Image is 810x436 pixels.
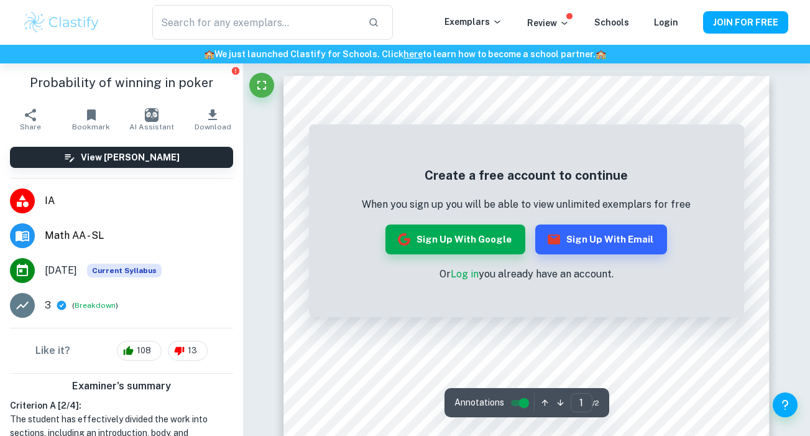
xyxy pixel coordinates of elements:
[451,268,479,280] a: Log in
[72,300,118,312] span: ( )
[87,264,162,277] span: Current Syllabus
[45,193,233,208] span: IA
[45,263,77,278] span: [DATE]
[10,399,233,412] h6: Criterion A [ 2 / 4 ]:
[117,341,162,361] div: 108
[527,16,569,30] p: Review
[72,123,110,131] span: Bookmark
[592,397,599,409] span: / 2
[231,66,241,75] button: Report issue
[152,5,357,40] input: Search for any exemplars...
[403,49,423,59] a: here
[145,108,159,122] img: AI Assistant
[20,123,41,131] span: Share
[5,379,238,394] h6: Examiner's summary
[22,10,101,35] img: Clastify logo
[87,264,162,277] div: This exemplar is based on the current syllabus. Feel free to refer to it for inspiration/ideas wh...
[362,267,691,282] p: Or you already have an account.
[168,341,208,361] div: 13
[81,151,180,164] h6: View [PERSON_NAME]
[130,345,158,357] span: 108
[249,73,274,98] button: Fullscreen
[773,392,798,417] button: Help and Feedback
[129,123,174,131] span: AI Assistant
[75,300,116,311] button: Breakdown
[204,49,214,59] span: 🏫
[10,147,233,168] button: View [PERSON_NAME]
[362,166,691,185] h5: Create a free account to continue
[182,102,243,137] button: Download
[45,298,51,313] p: 3
[596,49,606,59] span: 🏫
[362,197,691,212] p: When you sign up you will be able to view unlimited exemplars for free
[195,123,231,131] span: Download
[181,345,204,357] span: 13
[2,47,808,61] h6: We just launched Clastify for Schools. Click to learn how to become a school partner.
[10,73,233,92] h1: Probability of winning in poker
[61,102,122,137] button: Bookmark
[385,225,525,254] button: Sign up with Google
[454,396,504,409] span: Annotations
[45,228,233,243] span: Math AA - SL
[654,17,678,27] a: Login
[35,343,70,358] h6: Like it?
[535,225,667,254] button: Sign up with Email
[444,15,502,29] p: Exemplars
[121,102,182,137] button: AI Assistant
[594,17,629,27] a: Schools
[703,11,788,34] button: JOIN FOR FREE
